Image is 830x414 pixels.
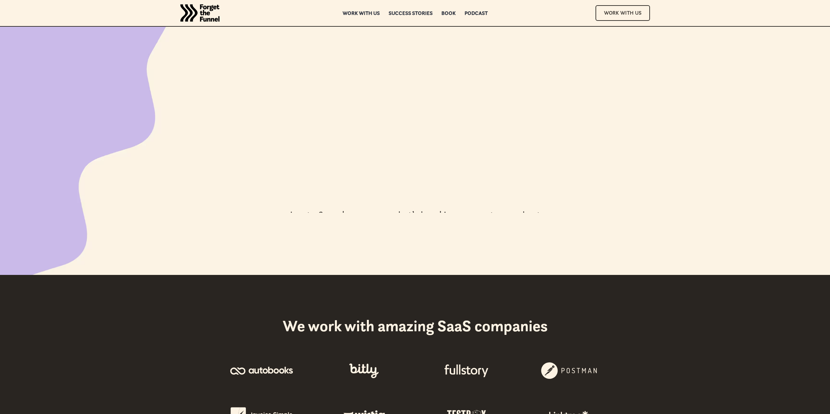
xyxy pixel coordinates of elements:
h2: We work with amazing SaaS companies [283,317,548,335]
a: Work With Us [596,5,650,21]
a: Podcast [464,11,488,15]
a: Work with us [342,11,380,15]
a: Success Stories [388,11,432,15]
div: In 3 to 6 weeks, uncover what’s breaking momentum and get a messaging strategy, aligned execution... [277,208,554,248]
a: Book [441,11,456,15]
